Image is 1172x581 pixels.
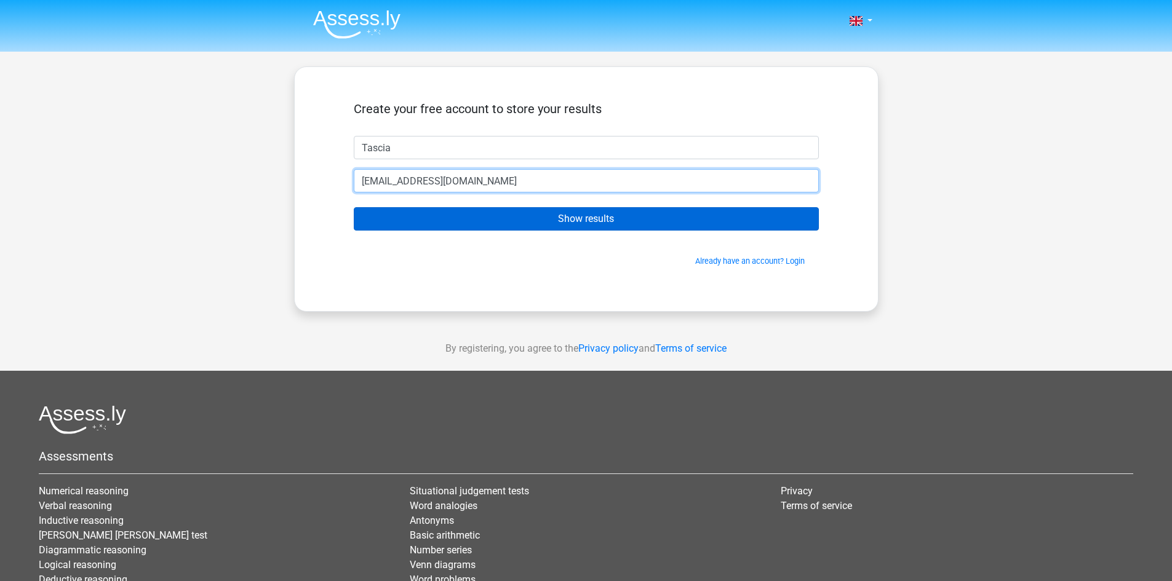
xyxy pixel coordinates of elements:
[354,169,819,192] input: Email
[39,449,1133,464] h5: Assessments
[781,485,813,497] a: Privacy
[354,136,819,159] input: First name
[313,10,401,39] img: Assessly
[578,342,639,354] a: Privacy policy
[410,485,529,497] a: Situational judgement tests
[695,256,805,266] a: Already have an account? Login
[410,559,476,571] a: Venn diagrams
[39,500,112,512] a: Verbal reasoning
[39,405,126,434] img: Assessly logo
[39,485,129,497] a: Numerical reasoning
[354,207,819,231] input: Show results
[39,515,124,526] a: Inductive reasoning
[410,529,480,541] a: Basic arithmetic
[781,500,852,512] a: Terms of service
[410,515,454,526] a: Antonyms
[39,559,116,571] a: Logical reasoning
[354,101,819,116] h5: Create your free account to store your results
[410,544,472,556] a: Number series
[39,529,207,541] a: [PERSON_NAME] [PERSON_NAME] test
[655,342,727,354] a: Terms of service
[410,500,477,512] a: Word analogies
[39,544,146,556] a: Diagrammatic reasoning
